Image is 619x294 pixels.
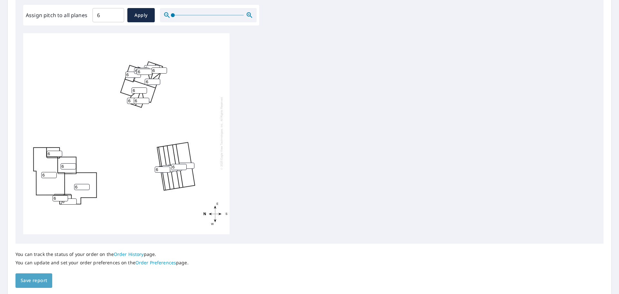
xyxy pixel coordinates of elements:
[114,251,144,257] a: Order History
[26,11,87,19] label: Assign pitch to all planes
[127,8,155,22] button: Apply
[21,277,47,285] span: Save report
[135,259,176,266] a: Order Preferences
[93,6,124,24] input: 00.0
[15,251,189,257] p: You can track the status of your order on the page.
[133,11,150,19] span: Apply
[15,273,52,288] button: Save report
[15,260,189,266] p: You can update and set your order preferences on the page.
